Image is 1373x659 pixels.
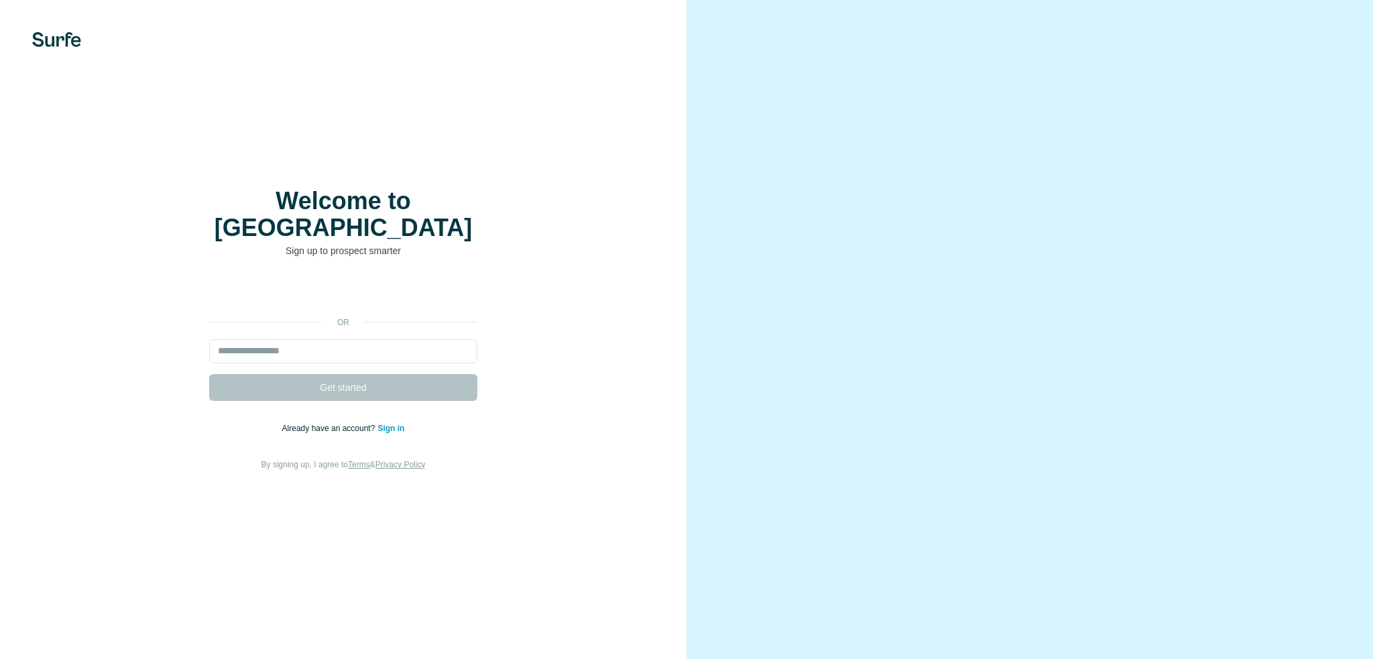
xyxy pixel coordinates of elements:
span: By signing up, I agree to & [261,460,426,469]
img: Surfe's logo [32,32,81,47]
a: Sign in [377,424,404,433]
a: Privacy Policy [375,460,426,469]
iframe: Knop Inloggen met Google [202,278,484,307]
p: or [322,316,365,328]
h1: Welcome to [GEOGRAPHIC_DATA] [209,188,477,241]
a: Terms [348,460,370,469]
span: Already have an account? [282,424,378,433]
p: Sign up to prospect smarter [209,244,477,257]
